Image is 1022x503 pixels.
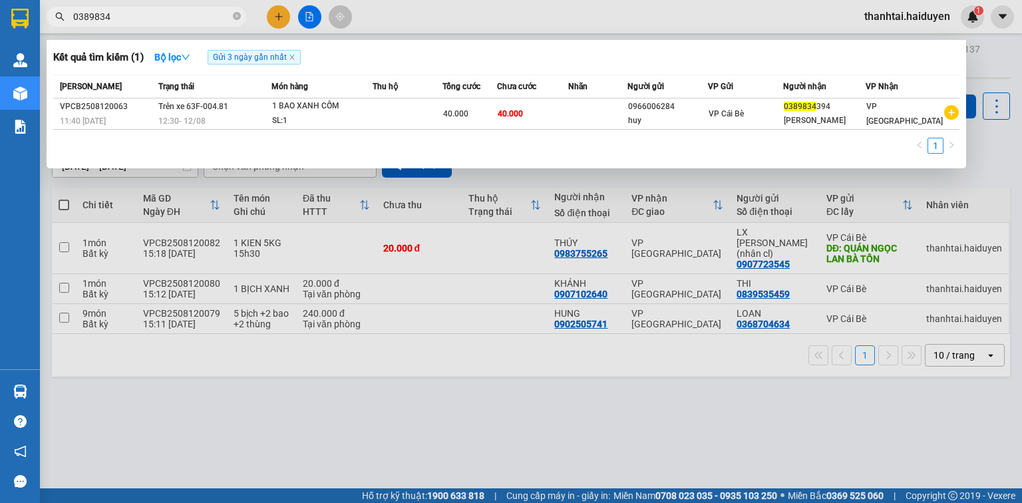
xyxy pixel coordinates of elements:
button: left [912,138,928,154]
span: plus-circle [944,105,959,120]
span: Người nhận [783,82,826,91]
span: Người gửi [627,82,664,91]
span: Gửi 3 ngày gần nhất [208,50,301,65]
div: [PERSON_NAME] [784,114,866,128]
span: Trạng thái [158,82,194,91]
strong: Bộ lọc [154,52,190,63]
a: 1 [928,138,943,153]
div: SL: 1 [272,114,372,128]
input: Tìm tên, số ĐT hoặc mã đơn [73,9,230,24]
img: solution-icon [13,120,27,134]
span: 40.000 [443,109,468,118]
span: VP Gửi [708,82,733,91]
span: 40.000 [498,109,523,118]
span: close-circle [233,12,241,20]
div: huy [628,114,707,128]
span: VP [GEOGRAPHIC_DATA] [866,102,943,126]
div: 1 BAO XANH CỐM [272,99,372,114]
span: 12:30 - 12/08 [158,116,206,126]
span: down [181,53,190,62]
button: right [943,138,959,154]
span: Nhãn [568,82,588,91]
h3: Kết quả tìm kiếm ( 1 ) [53,51,144,65]
img: warehouse-icon [13,53,27,67]
span: Chưa cước [497,82,536,91]
div: 0966006284 [628,100,707,114]
img: warehouse-icon [13,385,27,399]
span: notification [14,445,27,458]
span: VP Cái Bè [709,109,744,118]
div: 394 [784,100,866,114]
span: Tổng cước [442,82,480,91]
span: close-circle [233,11,241,23]
img: warehouse-icon [13,86,27,100]
span: Món hàng [271,82,308,91]
button: Bộ lọcdown [144,47,201,68]
img: logo-vxr [11,9,29,29]
span: 0389834 [784,102,816,111]
span: question-circle [14,415,27,428]
span: close [289,54,295,61]
span: [PERSON_NAME] [60,82,122,91]
span: Thu hộ [373,82,398,91]
span: Trên xe 63F-004.81 [158,102,228,111]
li: Next Page [943,138,959,154]
span: VP Nhận [866,82,898,91]
span: left [916,141,924,149]
li: Previous Page [912,138,928,154]
div: VPCB2508120063 [60,100,154,114]
li: 1 [928,138,943,154]
span: message [14,475,27,488]
span: right [947,141,955,149]
span: 11:40 [DATE] [60,116,106,126]
span: search [55,12,65,21]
